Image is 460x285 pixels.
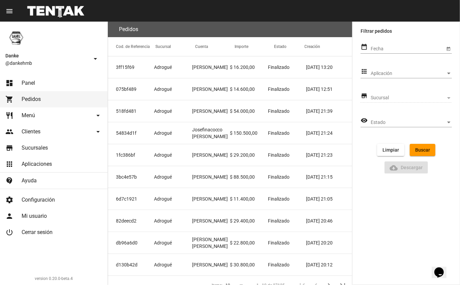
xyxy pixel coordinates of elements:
mat-icon: Descargar Reporte [390,164,398,172]
mat-cell: 1fc386bf [108,144,154,166]
mat-cell: [DATE] 20:20 [306,232,352,254]
mat-cell: $ 29.400,00 [230,210,268,232]
iframe: chat widget [432,258,453,278]
div: version 0.20.0-beta.4 [5,275,102,282]
span: Finalizado [268,86,289,93]
mat-cell: $ 29.200,00 [230,144,268,166]
span: Adrogué [154,86,172,93]
mat-header-cell: Cod. de Referencia [108,37,155,56]
input: Fecha [371,46,445,52]
mat-cell: 82deecd2 [108,210,154,232]
span: Menú [22,112,35,119]
span: Finalizado [268,196,289,202]
mat-icon: contact_support [5,177,13,185]
mat-icon: apps [5,160,13,168]
mat-cell: [PERSON_NAME] [192,166,230,188]
span: Descargar [390,165,423,170]
mat-cell: db96a6d0 [108,232,154,254]
mat-header-cell: Sucursal [155,37,195,56]
span: Finalizado [268,174,289,180]
mat-cell: 518fd481 [108,100,154,122]
span: Mi usuario [22,213,47,219]
h3: Pedidos [119,25,138,34]
mat-cell: [DATE] 20:12 [306,254,352,276]
mat-icon: people [5,128,13,136]
span: Finalizado [268,64,289,71]
span: Finalizado [268,108,289,114]
mat-icon: arrow_drop_down [91,55,99,63]
label: Filtrar pedidos [361,27,452,35]
span: Danke [5,52,89,60]
mat-header-cell: Estado [274,37,305,56]
mat-cell: Josefinacocco [PERSON_NAME] [192,122,230,144]
span: Configuración [22,197,55,203]
span: Ayuda [22,177,37,184]
span: Adrogué [154,64,172,71]
button: Limpiar [377,144,404,156]
mat-cell: $ 14.600,00 [230,78,268,100]
mat-cell: [DATE] 21:23 [306,144,352,166]
span: Sucursal [371,95,446,101]
span: Sucursales [22,145,48,151]
mat-cell: [DATE] 12:51 [306,78,352,100]
span: Finalizado [268,152,289,158]
span: Aplicaciones [22,161,52,167]
button: Buscar [410,144,435,156]
mat-icon: apps [361,68,368,76]
mat-icon: arrow_drop_down [94,128,102,136]
mat-icon: shopping_cart [5,95,13,103]
span: Adrogué [154,130,172,136]
span: Estado [371,120,446,125]
mat-cell: [PERSON_NAME] [PERSON_NAME] [192,232,230,254]
mat-icon: power_settings_new [5,228,13,236]
span: Adrogué [154,239,172,246]
span: Buscar [415,147,430,153]
mat-header-cell: Cuenta [195,37,235,56]
mat-cell: $ 88.500,00 [230,166,268,188]
mat-icon: person [5,212,13,220]
mat-cell: $ 22.800,00 [230,232,268,254]
mat-cell: [DATE] 21:15 [306,166,352,188]
mat-cell: [PERSON_NAME] [192,254,230,276]
span: Aplicación [371,71,446,76]
mat-cell: [DATE] 21:05 [306,188,352,210]
mat-icon: menu [5,7,13,15]
mat-cell: [DATE] 21:39 [306,100,352,122]
span: Finalizado [268,261,289,268]
span: Adrogué [154,196,172,202]
span: Clientes [22,128,40,135]
mat-select: Sucursal [371,95,452,101]
mat-cell: 075bf489 [108,78,154,100]
button: Open calendar [445,45,452,52]
span: Pedidos [22,96,41,103]
span: Finalizado [268,130,289,136]
span: Limpiar [382,147,399,153]
mat-icon: restaurant [5,111,13,120]
span: Adrogué [154,152,172,158]
span: Adrogué [154,174,172,180]
mat-cell: [PERSON_NAME] [192,144,230,166]
mat-cell: 6d7c1921 [108,188,154,210]
mat-icon: store [361,92,368,100]
mat-icon: settings [5,196,13,204]
button: Descargar ReporteDescargar [385,161,428,174]
span: Panel [22,80,35,86]
span: Adrogué [154,108,172,114]
span: Finalizado [268,239,289,246]
mat-cell: $ 150.500,00 [230,122,268,144]
span: Adrogué [154,217,172,224]
mat-cell: [DATE] 20:46 [306,210,352,232]
flou-section-header: Pedidos [108,22,352,37]
mat-select: Estado [371,120,452,125]
mat-cell: $ 16.200,00 [230,56,268,78]
mat-cell: $ 30.800,00 [230,254,268,276]
mat-cell: 3ff15f69 [108,56,154,78]
mat-cell: 3bc4e57b [108,166,154,188]
mat-cell: [PERSON_NAME] [192,56,230,78]
mat-icon: store [5,144,13,152]
mat-cell: $ 11.400,00 [230,188,268,210]
span: @dankehmb [5,60,89,67]
span: Cerrar sesión [22,229,53,236]
mat-cell: [DATE] 21:24 [306,122,352,144]
mat-icon: dashboard [5,79,13,87]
